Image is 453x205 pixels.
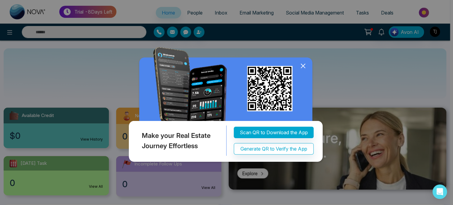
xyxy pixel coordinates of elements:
[127,126,226,156] div: Make your Real Estate Journey Effortless
[127,47,326,165] img: QRModal
[432,184,447,199] div: Open Intercom Messenger
[247,66,292,111] img: qr_for_download_app.png
[234,143,314,155] button: Generate QR to Verify the App
[234,127,314,138] button: Scan QR to Download the App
